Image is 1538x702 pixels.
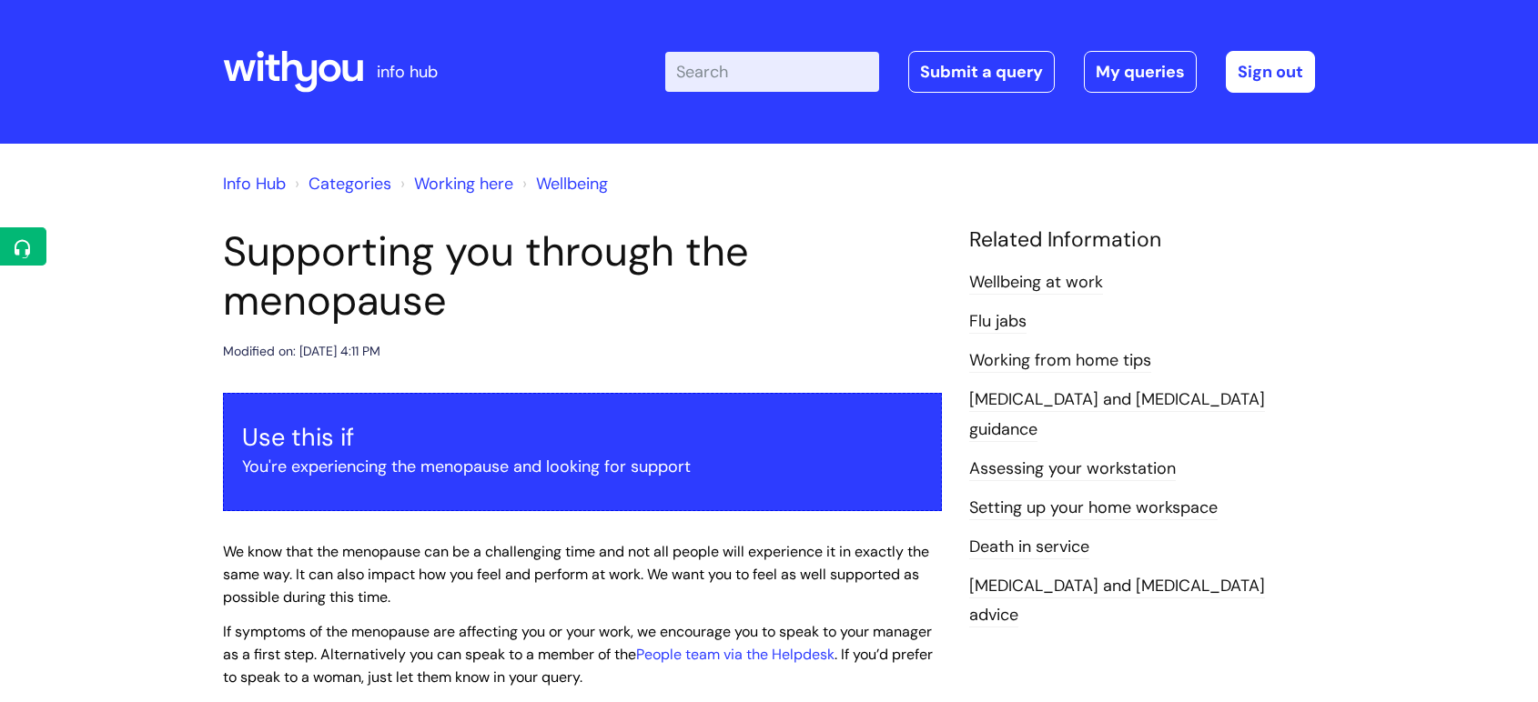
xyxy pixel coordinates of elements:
li: Working here [396,169,513,198]
div: Modified on: [DATE] 4:11 PM [223,340,380,363]
a: Categories [309,173,391,195]
a: Working here [414,173,513,195]
a: Info Hub [223,173,286,195]
li: Solution home [290,169,391,198]
p: You're experiencing the menopause and looking for support [242,452,923,481]
div: | - [665,51,1315,93]
a: People team via the Helpdesk [636,645,835,664]
a: Death in service [969,536,1089,559]
a: Setting up your home workspace [969,496,1218,520]
a: [MEDICAL_DATA] and [MEDICAL_DATA] advice [969,575,1265,627]
h3: Use this if [242,423,923,452]
a: Sign out [1226,51,1315,93]
a: My queries [1084,51,1197,93]
p: info hub [377,57,438,86]
a: Flu jabs [969,310,1027,334]
a: Assessing your workstation [969,457,1176,481]
a: Wellbeing [536,173,608,195]
a: Working from home tips [969,349,1151,373]
h1: Supporting you through the menopause [223,227,942,326]
a: [MEDICAL_DATA] and [MEDICAL_DATA] guidance [969,388,1265,441]
span: We know that the menopause can be a challenging time and not all people will experience it in exa... [223,542,929,607]
input: Search [665,52,879,92]
span: If symptoms of the menopause are affecting you or your work, we encourage you to speak to your ma... [223,622,933,687]
li: Wellbeing [518,169,608,198]
a: Wellbeing at work [969,271,1103,295]
a: Submit a query [908,51,1055,93]
h4: Related Information [969,227,1315,253]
